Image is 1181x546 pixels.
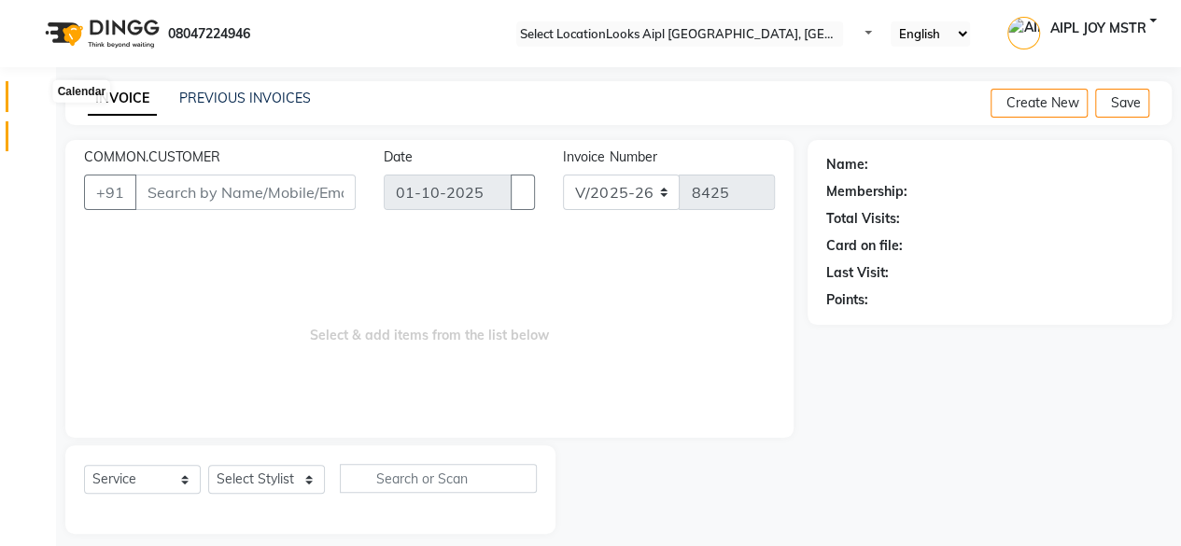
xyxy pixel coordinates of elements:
[36,7,164,60] img: logo
[826,236,903,256] div: Card on file:
[88,82,157,116] a: INVOICE
[135,175,356,210] input: Search by Name/Mobile/Email/Code
[826,209,900,229] div: Total Visits:
[1095,89,1149,118] button: Save
[84,175,136,210] button: +91
[384,147,413,167] label: Date
[84,232,775,419] span: Select & add items from the list below
[826,182,907,202] div: Membership:
[53,80,110,103] div: Calendar
[826,263,889,283] div: Last Visit:
[826,290,868,310] div: Points:
[1007,17,1040,49] img: AIPL JOY MSTR
[340,464,537,493] input: Search or Scan
[84,147,220,167] label: COMMON.CUSTOMER
[826,155,868,175] div: Name:
[991,89,1088,118] button: Create New
[179,90,311,106] a: PREVIOUS INVOICES
[563,147,656,167] label: Invoice Number
[168,7,250,60] b: 08047224946
[1049,19,1146,49] span: AIPL JOY MSTR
